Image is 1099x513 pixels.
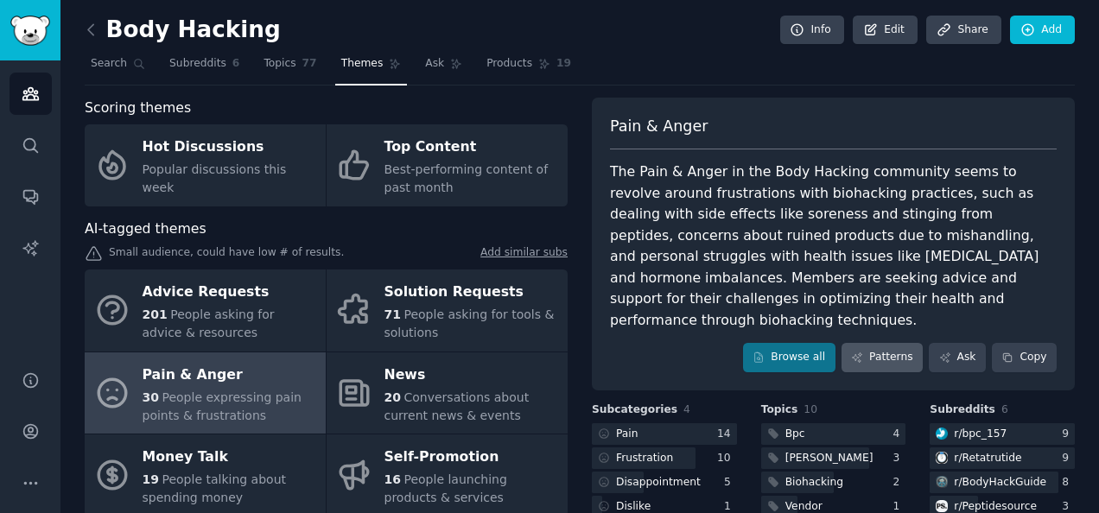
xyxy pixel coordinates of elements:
a: Advice Requests201People asking for advice & resources [85,269,326,351]
span: Subreddits [169,56,226,72]
div: Top Content [384,134,559,161]
div: 14 [717,427,737,442]
span: 16 [384,472,401,486]
span: 20 [384,390,401,404]
div: 10 [717,451,737,466]
a: Ask [419,50,468,85]
a: Patterns [842,343,923,372]
div: Pain & Anger [143,361,317,389]
a: Search [85,50,151,85]
span: People expressing pain points & frustrations [143,390,302,422]
span: 201 [143,307,168,321]
span: Search [91,56,127,72]
a: Top ContentBest-performing content of past month [327,124,568,206]
span: Products [486,56,532,72]
span: Pain & Anger [610,116,708,137]
span: 4 [683,403,690,415]
div: 3 [893,451,906,466]
div: r/ bpc_157 [954,427,1007,442]
div: 5 [724,475,737,491]
span: 19 [143,472,159,486]
div: Advice Requests [143,279,317,307]
span: Topics [761,402,798,418]
div: Frustration [616,451,673,466]
a: Info [780,16,844,45]
span: People asking for advice & resources [143,307,275,339]
a: Pain14 [592,423,737,445]
a: Retatrutider/Retatrutide9 [930,447,1075,469]
a: Add similar subs [480,245,568,263]
span: 30 [143,390,159,404]
span: Topics [264,56,295,72]
span: People asking for tools & solutions [384,307,555,339]
div: Solution Requests [384,279,559,307]
span: 77 [302,56,317,72]
img: Peptidesource [936,500,948,512]
button: Copy [992,343,1057,372]
div: Bpc [785,427,805,442]
a: Pain & Anger30People expressing pain points & frustrations [85,352,326,434]
a: Share [926,16,1001,45]
a: Add [1010,16,1075,45]
span: Scoring themes [85,98,191,119]
div: 2 [893,475,906,491]
a: Themes [335,50,408,85]
img: bpc_157 [936,427,948,440]
div: The Pain & Anger in the Body Hacking community seems to revolve around frustrations with biohacki... [610,161,1057,331]
div: Biohacking [785,475,843,491]
div: Self-Promotion [384,444,559,472]
a: Disappointment5 [592,472,737,493]
div: Small audience, could have low # of results. [85,245,568,263]
span: Ask [425,56,444,72]
div: Pain [616,427,638,442]
h2: Body Hacking [85,16,281,44]
a: [PERSON_NAME]3 [761,447,906,469]
div: Hot Discussions [143,134,317,161]
a: Bpc4 [761,423,906,445]
div: News [384,361,559,389]
a: Hot DiscussionsPopular discussions this week [85,124,326,206]
span: People launching products & services [384,472,507,504]
a: Products19 [480,50,577,85]
img: GummySearch logo [10,16,50,46]
div: 9 [1062,427,1075,442]
img: Retatrutide [936,452,948,464]
div: r/ Retatrutide [954,451,1021,466]
img: BodyHackGuide [936,476,948,488]
a: Frustration10 [592,447,737,469]
a: BodyHackGuider/BodyHackGuide8 [930,472,1075,493]
a: Browse all [743,343,835,372]
a: News20Conversations about current news & events [327,352,568,434]
span: Best-performing content of past month [384,162,549,194]
span: Popular discussions this week [143,162,287,194]
div: [PERSON_NAME] [785,451,873,466]
a: Biohacking2 [761,472,906,493]
span: Conversations about current news & events [384,390,530,422]
span: Themes [341,56,384,72]
div: Disappointment [616,475,701,491]
div: r/ BodyHackGuide [954,475,1046,491]
a: bpc_157r/bpc_1579 [930,423,1075,445]
span: 6 [1001,403,1008,415]
span: 6 [232,56,240,72]
a: Edit [853,16,918,45]
div: 9 [1062,451,1075,466]
div: 4 [893,427,906,442]
a: Ask [929,343,986,372]
a: Solution Requests71People asking for tools & solutions [327,269,568,351]
span: 19 [556,56,571,72]
div: Money Talk [143,444,317,472]
a: Topics77 [257,50,322,85]
div: 8 [1062,475,1075,491]
a: Subreddits6 [163,50,245,85]
span: 71 [384,307,401,321]
span: AI-tagged themes [85,218,206,240]
span: Subcategories [592,402,677,418]
span: People talking about spending money [143,472,287,504]
span: Subreddits [930,402,995,418]
span: 10 [804,403,817,415]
